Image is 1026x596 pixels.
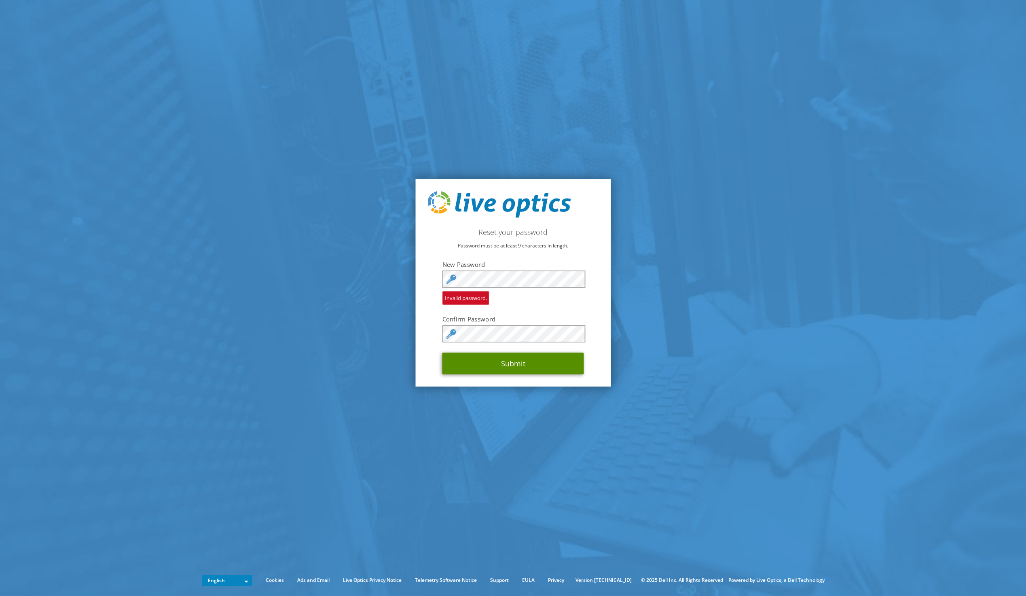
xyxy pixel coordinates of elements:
[442,260,584,268] label: New Password
[571,576,636,585] li: Version [TECHNICAL_ID]
[427,228,599,237] h2: Reset your password
[484,576,515,585] a: Support
[516,576,541,585] a: EULA
[442,353,584,374] button: Submit
[442,291,489,305] span: Invalid password.
[728,576,825,585] li: Powered by Live Optics, a Dell Technology
[291,576,336,585] a: Ads and Email
[427,241,599,250] p: Password must be at least 9 characters in length.
[637,576,727,585] li: © 2025 Dell Inc. All Rights Reserved
[409,576,483,585] a: Telemetry Software Notice
[260,576,290,585] a: Cookies
[337,576,408,585] a: Live Optics Privacy Notice
[427,191,571,218] img: live_optics_svg.svg
[442,315,584,323] label: Confirm Password
[542,576,570,585] a: Privacy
